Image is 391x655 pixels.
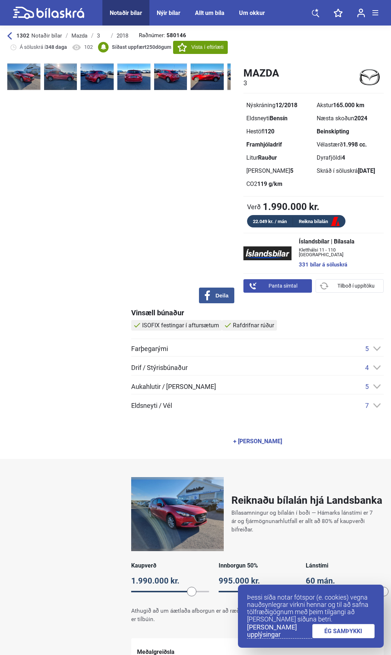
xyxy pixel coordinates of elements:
p: Bílasamningur og bílalán í boði — Hámarks lánstími er 7 ár og fjármögnunarhlutfall er allt að 80%... [231,509,375,534]
img: 1738434190_4592263907059596408_10734163241899557.jpg [7,63,40,90]
b: 119 g/km [257,180,282,187]
b: Síðast uppfært dögum [112,44,171,50]
span: Eldsneyti / Vél [131,402,172,409]
a: Notaðir bílar [110,9,142,16]
div: Vélastærð [317,142,381,148]
b: Bensín [270,115,288,122]
b: 120 [265,128,274,135]
div: Innborgun 50% [219,562,297,569]
a: Nýir bílar [157,9,180,16]
span: Á söluskrá í [20,44,67,51]
b: Framhjóladrif [246,141,282,148]
span: Notaðir bílar [31,32,62,39]
span: Raðnúmer: [139,33,186,38]
a: Allt um bíla [195,9,224,16]
div: Akstur [317,102,381,108]
span: ISOFIX festingar í aftursætum [142,322,219,329]
button: Deila [199,288,234,303]
div: Vinsæll búnaður [131,309,384,316]
span: Farþegarými [131,346,168,352]
div: CO2 [246,181,311,187]
h2: 3 [243,79,279,87]
img: 1738434192_2372966823278562438_10734165254240603.jpg [117,63,150,90]
b: 580146 [167,33,186,38]
div: 3 [97,33,107,39]
span: 7 [365,402,369,409]
a: 331 bílar á söluskrá [299,262,376,268]
b: 165.000 km [333,102,364,109]
a: [PERSON_NAME] upplýsingar [247,624,312,639]
img: 1738434191_5374530912581212195_10734163918872769.jpg [44,63,77,90]
div: + [PERSON_NAME] [233,438,282,444]
b: 1.998 cc. [343,141,367,148]
div: Skráð í söluskrá [317,168,381,174]
img: 1738434194_6620589890515272086_10734167251188897.jpg [227,63,261,90]
div: Mazda [71,33,87,39]
div: 995.000 kr. [219,574,297,588]
img: 1738434193_5871123428234886818_10734165909839034.jpg [154,63,187,90]
a: Um okkur [239,9,265,16]
span: Rafdrifnar rúður [233,322,274,329]
h1: Mazda [243,67,279,79]
div: 22.049 kr. / mán [247,217,293,226]
div: Lánstími [306,562,384,569]
div: 60 mán. [306,574,384,588]
b: 2024 [354,115,367,122]
img: 1738434192_4638009795612866061_10734164577789379.jpg [81,63,114,90]
a: ÉG SAMÞYKKI [312,624,375,638]
div: [PERSON_NAME] [246,168,311,174]
div: Næsta skoðun [317,116,381,121]
b: 1.990.000 kr. [263,202,320,211]
a: Reikna bílalán [293,217,345,226]
b: Beinskipting [317,128,349,135]
img: 1738434194_3065739756691988390_10734166558590459.jpg [191,63,224,90]
b: 348 daga [46,44,67,50]
span: 4 [365,364,369,371]
span: 250 [146,44,155,50]
button: Vista í eftirlæti [173,41,228,54]
b: 12/2018 [275,102,297,109]
h2: Reiknaðu bílalán hjá Landsbanka [231,494,382,506]
img: user-login.svg [357,8,365,17]
span: Deila [215,292,228,299]
span: Aukahlutir / [PERSON_NAME] [131,383,216,390]
span: Tilboð í uppítöku [337,282,375,290]
p: Þessi síða notar fótspor (e. cookies) vegna nauðsynlegrar virkni hennar og til að safna tölfræðig... [247,594,375,623]
div: Kaupverð [131,562,209,569]
div: 1.990.000 kr. [131,574,209,588]
div: Nýskráning [246,102,311,108]
span: Íslandsbílar | Bílasala [299,239,376,245]
img: logo Mazda 3 [355,67,384,87]
b: 4 [342,154,345,161]
span: Panta símtal [269,282,297,290]
span: 102 [84,44,93,51]
span: Drif / Stýrisbúnaður [131,364,188,371]
p: Athugið að um áætlaða afborgun er að ræða. Afborgun er staðfest af sölufulltrúa þegar lánaumsókn ... [131,607,384,624]
span: Vista í eftirlæti [191,43,223,51]
b: Rauður [258,154,277,161]
span: Verð [247,203,261,210]
b: [DATE] [358,167,375,174]
b: 1302 [16,32,30,39]
b: 5 [290,167,293,174]
div: Litur [246,155,311,161]
div: Eldsneyti [246,116,311,121]
span: 5 [365,345,369,352]
div: Hestöfl [246,129,311,134]
span: Kletthálsi 11 - 110 [GEOGRAPHIC_DATA] [299,247,376,257]
span: 5 [365,383,369,390]
div: Dyrafjöldi [317,155,381,161]
div: 2018 [117,33,128,39]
